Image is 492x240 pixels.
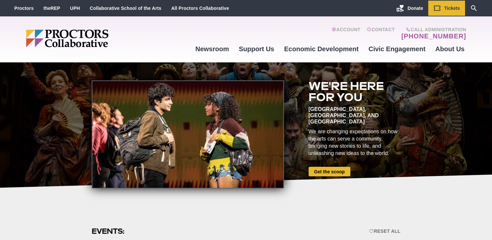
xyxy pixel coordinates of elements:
[171,6,229,11] a: All Proctors Collaborative
[363,40,430,58] a: Civic Engagement
[399,27,466,32] span: Call Administration
[465,1,483,16] a: Search
[279,40,364,58] a: Economic Development
[43,6,60,11] a: theREP
[190,40,234,58] a: Newsroom
[309,106,401,125] div: [GEOGRAPHIC_DATA], [GEOGRAPHIC_DATA], and [GEOGRAPHIC_DATA]
[444,6,460,11] span: Tickets
[26,30,159,47] img: Proctors logo
[369,229,400,234] div: Reset All
[90,6,161,11] a: Collaborative School of the Arts
[391,1,428,16] a: Donate
[309,80,401,103] h2: We're here for you
[234,40,279,58] a: Support Us
[92,226,126,236] h2: Events:
[70,6,80,11] a: UPH
[332,27,360,40] a: Account
[428,1,465,16] a: Tickets
[367,27,395,40] a: Contact
[309,167,350,176] a: Get the scoop
[14,6,34,11] a: Proctors
[401,32,466,40] a: [PHONE_NUMBER]
[431,40,470,58] a: About Us
[408,6,423,11] span: Donate
[309,128,401,157] div: We are changing expectations on how the arts can serve a community, bringing new stories to life,...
